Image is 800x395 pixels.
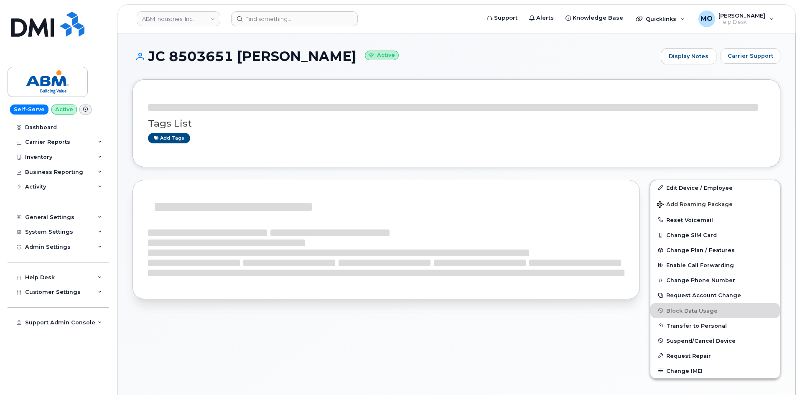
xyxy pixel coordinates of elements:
button: Request Repair [650,348,780,363]
button: Change Phone Number [650,273,780,288]
button: Carrier Support [721,48,780,64]
small: Active [365,51,399,60]
button: Transfer to Personal [650,318,780,333]
span: Carrier Support [728,52,773,60]
a: Edit Device / Employee [650,180,780,195]
a: Add tags [148,133,190,143]
span: Enable Call Forwarding [666,262,734,268]
button: Reset Voicemail [650,212,780,227]
h1: JC 8503651 [PERSON_NAME] [132,49,657,64]
a: Display Notes [661,48,716,64]
button: Suspend/Cancel Device [650,333,780,348]
button: Enable Call Forwarding [650,257,780,273]
button: Change Plan / Features [650,242,780,257]
button: Change SIM Card [650,227,780,242]
span: Suspend/Cancel Device [666,337,736,344]
span: Add Roaming Package [657,201,733,209]
button: Request Account Change [650,288,780,303]
h3: Tags List [148,118,765,129]
button: Change IMEI [650,363,780,378]
button: Add Roaming Package [650,195,780,212]
span: Change Plan / Features [666,247,735,253]
button: Block Data Usage [650,303,780,318]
